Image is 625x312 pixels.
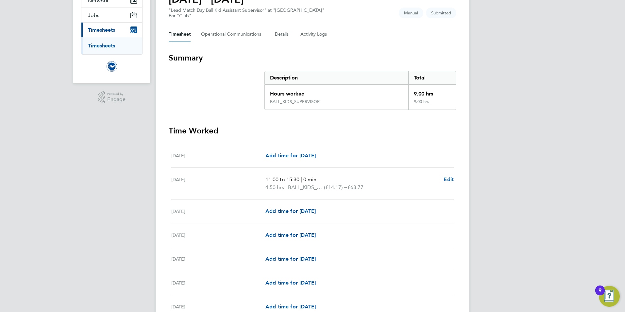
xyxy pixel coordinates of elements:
div: For "Club" [169,13,324,19]
span: Add time for [DATE] [265,280,316,286]
div: Summary [264,71,456,110]
span: Engage [107,97,126,102]
button: Timesheets [81,23,142,37]
span: £63.77 [347,184,363,190]
div: Description [265,71,408,84]
button: Operational Communications [201,26,264,42]
span: This timesheet is Submitted. [426,8,456,18]
div: [DATE] [171,207,265,215]
span: Add time for [DATE] [265,208,316,214]
div: Total [408,71,456,84]
span: 4.50 hrs [265,184,284,190]
a: Add time for [DATE] [265,255,316,263]
span: | [301,176,302,182]
button: Open Resource Center, 9 new notifications [599,286,620,307]
a: Add time for [DATE] [265,152,316,160]
div: 9 [599,290,601,299]
button: Details [275,26,290,42]
div: [DATE] [171,176,265,191]
span: Add time for [DATE] [265,232,316,238]
a: Go to home page [81,61,143,72]
span: 11:00 to 15:30 [265,176,299,182]
span: Jobs [88,12,99,18]
a: Timesheets [88,43,115,49]
a: Edit [444,176,454,183]
span: Edit [444,176,454,182]
div: [DATE] [171,303,265,311]
span: This timesheet was manually created. [399,8,423,18]
span: (£14.17) = [324,184,347,190]
span: 0 min [303,176,316,182]
a: Add time for [DATE] [265,303,316,311]
span: Timesheets [88,27,115,33]
div: BALL_KIDS_SUPERVISOR [270,99,320,104]
div: [DATE] [171,255,265,263]
button: Activity Logs [300,26,328,42]
div: 9.00 hrs [408,85,456,99]
span: Add time for [DATE] [265,256,316,262]
a: Add time for [DATE] [265,279,316,287]
a: Powered byEngage [98,91,126,104]
div: [DATE] [171,152,265,160]
img: brightonandhovealbion-logo-retina.png [107,61,117,72]
span: Powered by [107,91,126,97]
button: Jobs [81,8,142,22]
button: Timesheet [169,26,191,42]
a: Add time for [DATE] [265,231,316,239]
a: Add time for [DATE] [265,207,316,215]
div: Timesheets [81,37,142,54]
h3: Summary [169,53,456,63]
span: BALL_KIDS_SUPERVISOR [288,183,324,191]
div: "Lead Match Day Ball Kid Assistant Supervisor" at "[GEOGRAPHIC_DATA]" [169,8,324,19]
span: | [285,184,287,190]
div: [DATE] [171,279,265,287]
div: Hours worked [265,85,408,99]
div: [DATE] [171,231,265,239]
h3: Time Worked [169,126,456,136]
div: 9.00 hrs [408,99,456,110]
